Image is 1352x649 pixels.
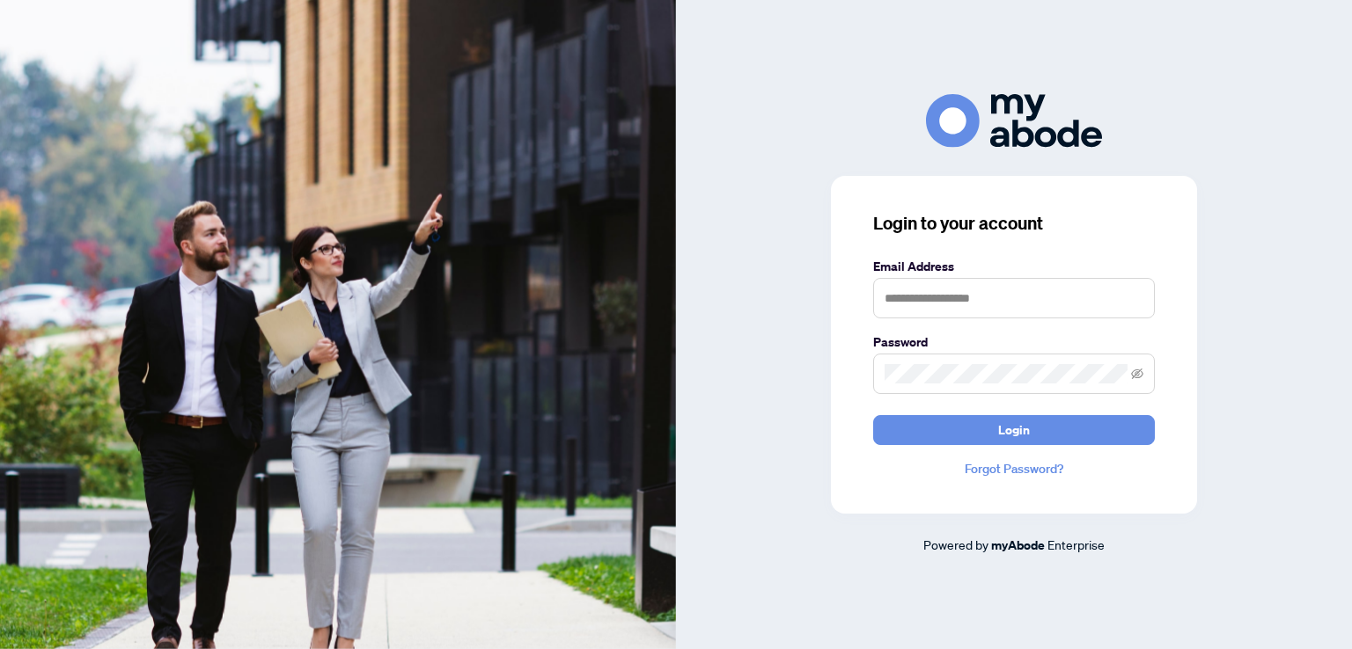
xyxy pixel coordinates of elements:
button: Login [873,415,1155,445]
img: ma-logo [926,94,1102,148]
span: Enterprise [1047,536,1105,552]
span: eye-invisible [1131,368,1143,380]
label: Email Address [873,257,1155,276]
a: Forgot Password? [873,459,1155,478]
span: Login [998,416,1030,444]
h3: Login to your account [873,211,1155,236]
a: myAbode [991,536,1045,555]
span: Powered by [923,536,988,552]
label: Password [873,332,1155,352]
